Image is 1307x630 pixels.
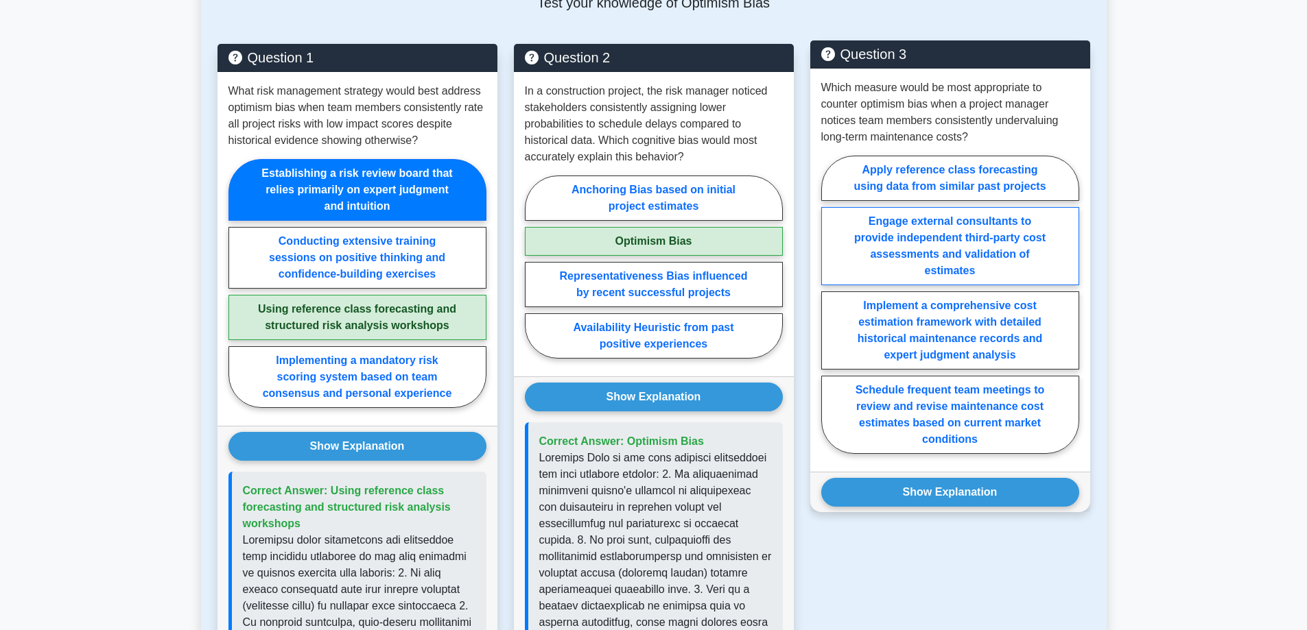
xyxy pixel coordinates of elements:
[228,159,486,221] label: Establishing a risk review board that relies primarily on expert judgment and intuition
[228,227,486,289] label: Conducting extensive training sessions on positive thinking and confidence-building exercises
[525,313,783,359] label: Availability Heuristic from past positive experiences
[525,83,783,165] p: In a construction project, the risk manager noticed stakeholders consistently assigning lower pro...
[821,207,1079,285] label: Engage external consultants to provide independent third-party cost assessments and validation of...
[243,485,451,529] span: Correct Answer: Using reference class forecasting and structured risk analysis workshops
[525,175,783,221] label: Anchoring Bias based on initial project estimates
[821,376,1079,454] label: Schedule frequent team meetings to review and revise maintenance cost estimates based on current ...
[821,156,1079,201] label: Apply reference class forecasting using data from similar past projects
[821,46,1079,62] h5: Question 3
[228,295,486,340] label: Using reference class forecasting and structured risk analysis workshops
[228,432,486,461] button: Show Explanation
[821,478,1079,507] button: Show Explanation
[525,262,783,307] label: Representativeness Bias influenced by recent successful projects
[525,227,783,256] label: Optimism Bias
[228,49,486,66] h5: Question 1
[525,383,783,411] button: Show Explanation
[821,291,1079,369] label: Implement a comprehensive cost estimation framework with detailed historical maintenance records ...
[821,80,1079,145] p: Which measure would be most appropriate to counter optimism bias when a project manager notices t...
[525,49,783,66] h5: Question 2
[228,346,486,408] label: Implementing a mandatory risk scoring system based on team consensus and personal experience
[539,435,704,447] span: Correct Answer: Optimism Bias
[228,83,486,149] p: What risk management strategy would best address optimism bias when team members consistently rat...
